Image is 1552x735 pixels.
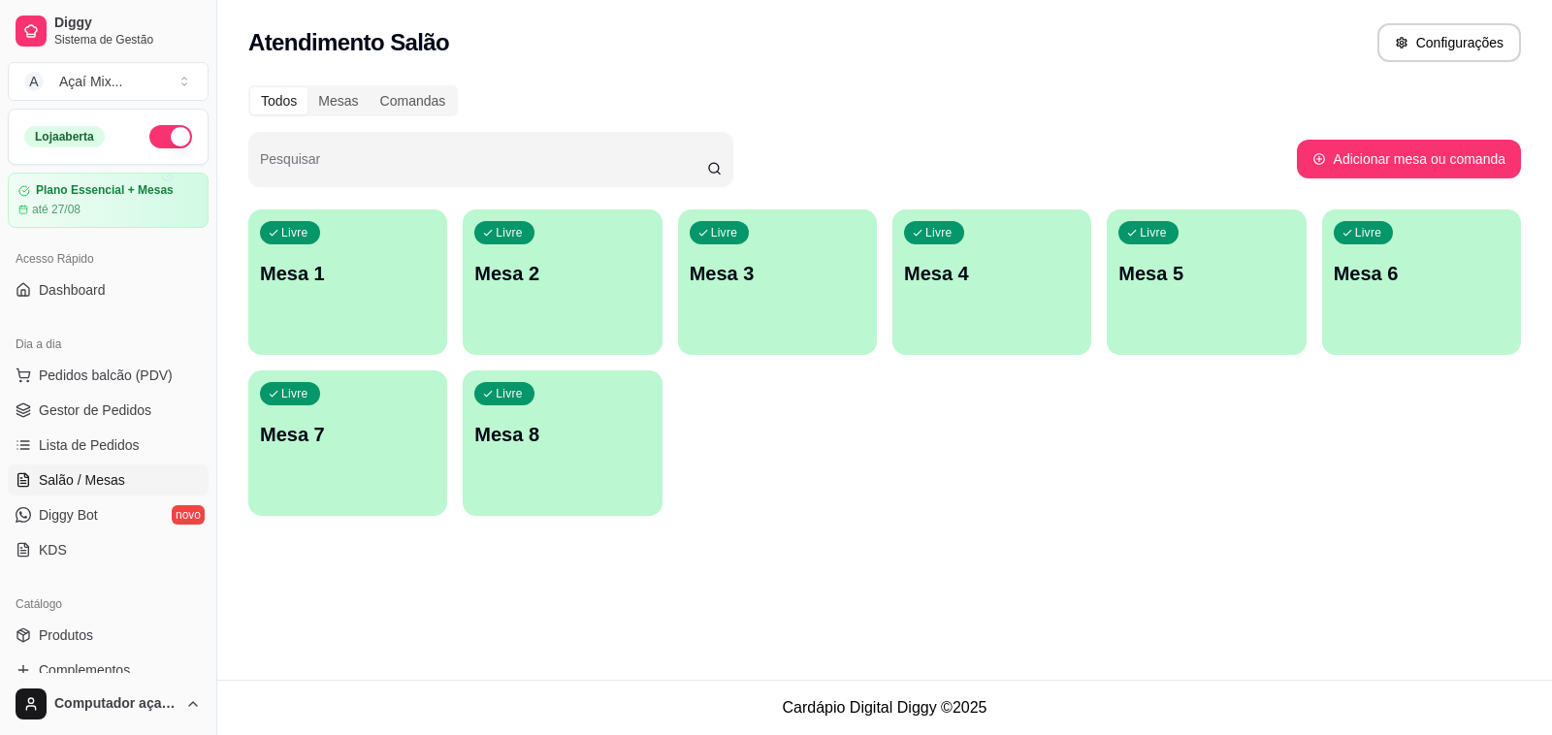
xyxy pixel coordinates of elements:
[281,225,308,240] p: Livre
[1297,140,1521,178] button: Adicionar mesa ou comanda
[39,505,98,525] span: Diggy Bot
[36,183,174,198] article: Plano Essencial + Mesas
[8,681,209,727] button: Computador açaí Mix
[8,243,209,274] div: Acesso Rápido
[39,366,173,385] span: Pedidos balcão (PDV)
[474,260,650,287] p: Mesa 2
[8,430,209,461] a: Lista de Pedidos
[281,386,308,401] p: Livre
[1118,260,1294,287] p: Mesa 5
[59,72,122,91] div: Açaí Mix ...
[8,620,209,651] a: Produtos
[370,87,457,114] div: Comandas
[39,280,106,300] span: Dashboard
[54,15,201,32] span: Diggy
[474,421,650,448] p: Mesa 8
[496,225,523,240] p: Livre
[690,260,865,287] p: Mesa 3
[8,173,209,228] a: Plano Essencial + Mesasaté 27/08
[32,202,81,217] article: até 27/08
[8,589,209,620] div: Catálogo
[39,625,93,645] span: Produtos
[1355,225,1382,240] p: Livre
[1107,209,1306,355] button: LivreMesa 5
[24,72,44,91] span: A
[8,655,209,686] a: Complementos
[8,329,209,360] div: Dia a dia
[496,386,523,401] p: Livre
[8,499,209,530] a: Diggy Botnovo
[248,209,447,355] button: LivreMesa 1
[711,225,738,240] p: Livre
[250,87,307,114] div: Todos
[892,209,1091,355] button: LivreMesa 4
[904,260,1080,287] p: Mesa 4
[24,126,105,147] div: Loja aberta
[463,370,662,516] button: LivreMesa 8
[463,209,662,355] button: LivreMesa 2
[1377,23,1521,62] button: Configurações
[39,540,67,559] span: KDS
[925,225,953,240] p: Livre
[1334,260,1509,287] p: Mesa 6
[39,435,140,455] span: Lista de Pedidos
[217,680,1552,735] footer: Cardápio Digital Diggy © 2025
[8,274,209,305] a: Dashboard
[8,464,209,495] a: Salão / Mesas
[54,695,178,713] span: Computador açaí Mix
[149,125,192,148] button: Alterar Status
[260,260,436,287] p: Mesa 1
[260,157,707,176] input: Pesquisar
[54,32,201,48] span: Sistema de Gestão
[39,470,125,490] span: Salão / Mesas
[39,660,130,680] span: Complementos
[248,370,447,516] button: LivreMesa 7
[8,534,209,565] a: KDS
[260,421,436,448] p: Mesa 7
[39,400,151,420] span: Gestor de Pedidos
[678,209,877,355] button: LivreMesa 3
[1140,225,1167,240] p: Livre
[1322,209,1521,355] button: LivreMesa 6
[307,87,369,114] div: Mesas
[248,27,449,58] h2: Atendimento Salão
[8,395,209,426] a: Gestor de Pedidos
[8,62,209,101] button: Select a team
[8,8,209,54] a: DiggySistema de Gestão
[8,360,209,391] button: Pedidos balcão (PDV)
